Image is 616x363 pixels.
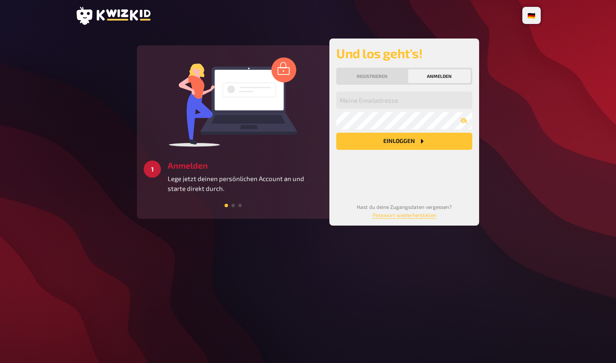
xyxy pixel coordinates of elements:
[336,133,472,150] button: Einloggen
[336,45,472,61] h2: Und los geht's!
[357,204,452,218] small: Hast du deine Zugangsdaten vergessen?
[169,57,297,147] img: log in
[524,9,539,22] li: 🇩🇪
[373,212,436,218] a: Passwort wiederherstellen
[168,174,323,193] p: Lege jetzt deinen persönlichen Account an und starte direkt durch.
[168,161,323,170] h3: Anmelden
[336,92,472,109] input: Meine Emailadresse
[338,69,406,83] button: Registrieren
[408,69,471,83] button: Anmelden
[144,161,161,178] div: 1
